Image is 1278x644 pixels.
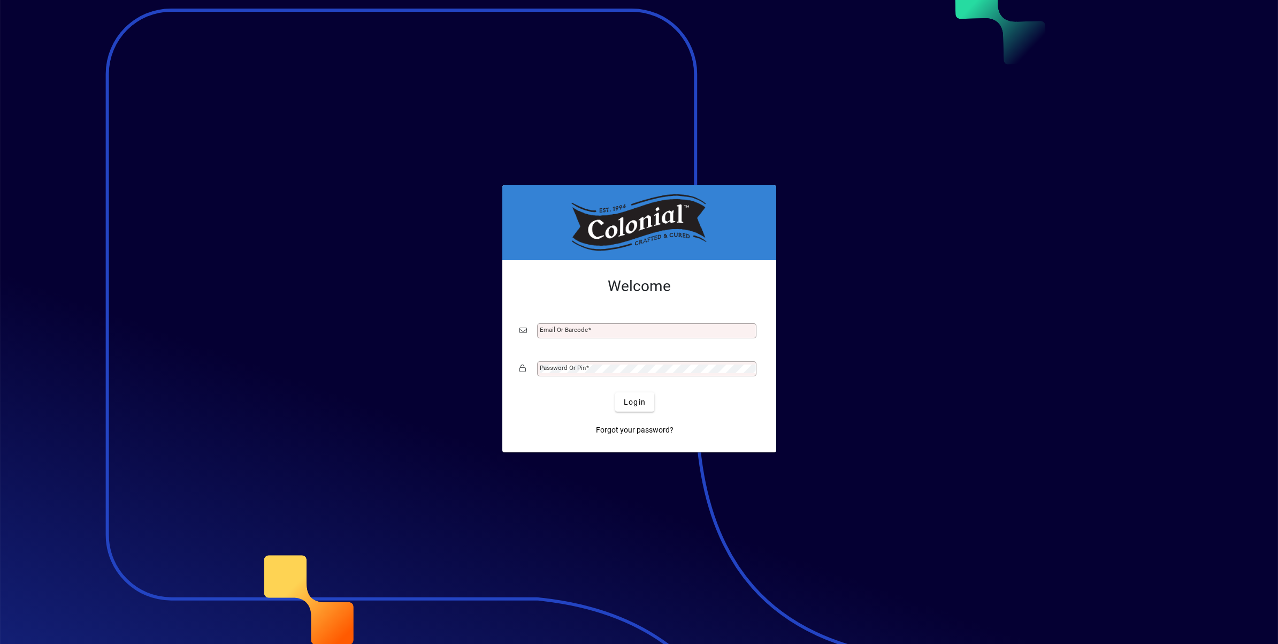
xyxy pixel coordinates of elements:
button: Login [615,392,654,412]
mat-label: Email or Barcode [540,326,588,334]
a: Forgot your password? [592,420,678,440]
span: Forgot your password? [596,425,674,436]
mat-label: Password or Pin [540,364,586,372]
h2: Welcome [519,277,759,296]
span: Login [624,397,646,408]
